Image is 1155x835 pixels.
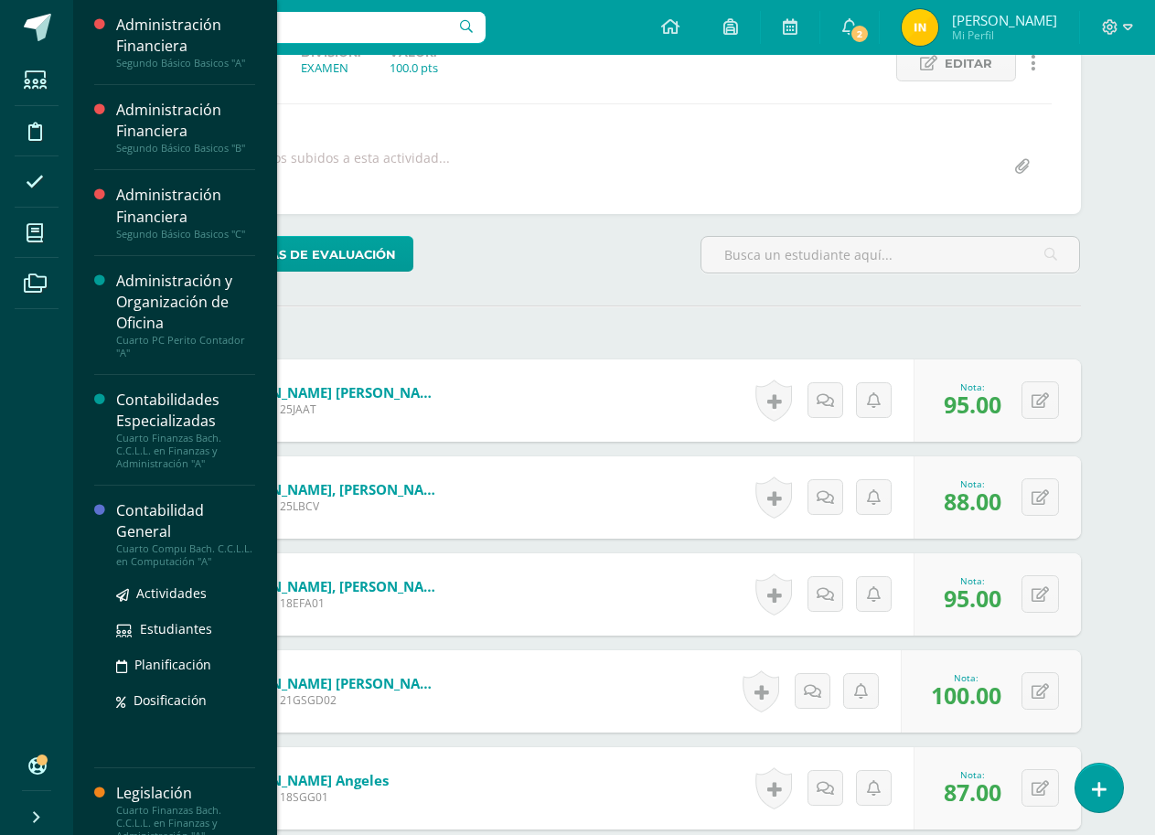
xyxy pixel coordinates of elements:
a: Planificación [116,654,255,675]
span: Estudiante 21GSGD02 [223,692,443,708]
div: Nota: [944,768,1001,781]
div: Nota: [931,671,1001,684]
div: Administración Financiera [116,15,255,57]
a: Administración FinancieraSegundo Básico Basicos "C" [116,185,255,240]
span: Dosificación [134,691,207,709]
div: Legislación [116,783,255,804]
span: Actividades [136,584,207,602]
span: Planificación [134,656,211,673]
span: [PERSON_NAME] [952,11,1057,29]
span: Mi Perfil [952,27,1057,43]
div: Segundo Básico Basicos "A" [116,57,255,70]
div: 100.0 pts [390,59,438,76]
div: Nota: [944,380,1001,393]
a: Dosificación [116,690,255,711]
span: 95.00 [944,389,1001,420]
span: 88.00 [944,486,1001,517]
a: Administración FinancieraSegundo Básico Basicos "A" [116,15,255,70]
div: Contabilidad General [116,500,255,542]
a: Contabilidad GeneralCuarto Compu Bach. C.C.L.L. en Computación "A" [116,500,255,568]
div: No hay archivos subidos a esta actividad... [189,149,450,185]
a: Contabilidades EspecializadasCuarto Finanzas Bach. C.C.L.L. en Finanzas y Administración "A" [116,390,255,470]
span: Estudiante 18EFA01 [223,595,443,611]
span: Estudiantes [140,620,212,637]
a: [PERSON_NAME] Angeles [223,771,389,789]
input: Busca un usuario... [85,12,486,43]
span: Estudiante 18SGG01 [223,789,389,805]
a: Estudiantes [116,618,255,639]
span: Estudiante 25LBCV [223,498,443,514]
a: [PERSON_NAME] [PERSON_NAME] [223,383,443,401]
a: [PERSON_NAME], [PERSON_NAME] [223,577,443,595]
div: Cuarto Finanzas Bach. C.C.L.L. en Finanzas y Administración "A" [116,432,255,470]
span: 87.00 [944,776,1001,808]
div: Cuarto PC Perito Contador "A" [116,334,255,359]
span: Estudiante 25JAAT [223,401,443,417]
a: Administración FinancieraSegundo Básico Basicos "B" [116,100,255,155]
a: Administración y Organización de OficinaCuarto PC Perito Contador "A" [116,271,255,359]
div: Segundo Básico Basicos "C" [116,228,255,241]
a: [PERSON_NAME] [PERSON_NAME] [223,674,443,692]
div: Administración Financiera [116,100,255,142]
div: Administración Financiera [116,185,255,227]
span: 100.00 [931,680,1001,711]
input: Busca un estudiante aquí... [701,237,1080,273]
a: Herramientas de evaluación [148,236,413,272]
div: Cuarto Compu Bach. C.C.L.L. en Computación "A" [116,542,255,568]
span: Editar [945,47,992,80]
a: Actividades [116,583,255,604]
div: Segundo Básico Basicos "B" [116,142,255,155]
div: Contabilidades Especializadas [116,390,255,432]
span: 95.00 [944,583,1001,614]
span: Herramientas de evaluación [184,238,396,272]
a: [PERSON_NAME], [PERSON_NAME] [223,480,443,498]
div: Nota: [944,574,1001,587]
img: 2ef4376fc20844802abc0360b59bcc94.png [902,9,938,46]
div: Administración y Organización de Oficina [116,271,255,334]
span: 2 [850,24,870,44]
div: EXAMEN [301,59,360,76]
div: Nota: [944,477,1001,490]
